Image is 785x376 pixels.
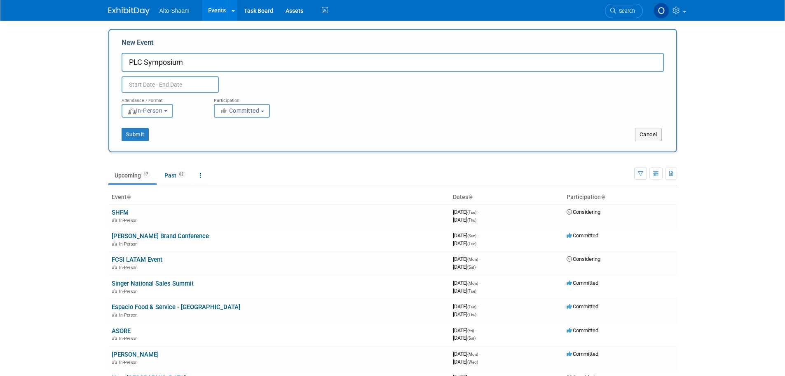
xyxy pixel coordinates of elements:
img: ExhibitDay [108,7,150,15]
span: [DATE] [453,335,476,341]
span: (Mon) [467,352,478,357]
span: [DATE] [453,351,480,357]
span: [DATE] [453,311,476,317]
span: (Tue) [467,289,476,293]
span: Considering [567,209,600,215]
button: In-Person [122,104,173,118]
span: (Mon) [467,257,478,262]
span: [DATE] [453,256,480,262]
span: (Wed) [467,360,478,364]
span: In-Person [119,241,140,247]
th: Participation [563,190,677,204]
span: - [478,209,479,215]
span: - [479,256,480,262]
span: (Sat) [467,336,476,341]
img: Olivia Strasser [654,3,669,19]
span: [DATE] [453,217,476,223]
div: Attendance / Format: [122,93,202,104]
button: Cancel [635,128,662,141]
input: Start Date - End Date [122,76,219,93]
a: FCSI LATAM Event [112,256,162,263]
a: SHFM [112,209,129,216]
span: In-Person [119,289,140,294]
span: Committed [567,280,598,286]
a: Sort by Participation Type [601,194,605,200]
a: Espacio Food & Service - [GEOGRAPHIC_DATA] [112,303,240,311]
span: [DATE] [453,264,476,270]
span: [DATE] [453,240,476,246]
a: ASORE [112,327,131,335]
img: In-Person Event [112,289,117,293]
a: Upcoming17 [108,168,157,183]
span: - [478,232,479,239]
span: (Thu) [467,312,476,317]
th: Dates [450,190,563,204]
span: (Sun) [467,234,476,238]
span: (Tue) [467,305,476,309]
span: In-Person [127,107,163,114]
button: Committed [214,104,270,118]
span: [DATE] [453,280,480,286]
a: Sort by Event Name [127,194,131,200]
img: In-Person Event [112,360,117,364]
span: 17 [141,171,150,177]
span: (Sat) [467,265,476,270]
span: - [478,303,479,310]
span: Committed [567,232,598,239]
img: In-Person Event [112,241,117,246]
span: (Fri) [467,329,474,333]
input: Name of Trade Show / Conference [122,53,664,72]
span: (Mon) [467,281,478,286]
a: Sort by Start Date [468,194,472,200]
span: Alto-Shaam [159,7,190,14]
span: - [475,327,476,333]
a: Past82 [158,168,192,183]
span: Considering [567,256,600,262]
a: Singer National Sales Summit [112,280,194,287]
span: Committed [220,107,260,114]
img: In-Person Event [112,312,117,317]
span: In-Person [119,336,140,341]
span: Search [616,8,635,14]
span: (Tue) [467,241,476,246]
span: Committed [567,351,598,357]
span: [DATE] [453,327,476,333]
th: Event [108,190,450,204]
label: New Event [122,38,154,51]
a: [PERSON_NAME] [112,351,159,358]
img: In-Person Event [112,265,117,269]
span: - [479,280,480,286]
span: [DATE] [453,232,479,239]
span: 82 [177,171,186,177]
div: Participation: [214,93,294,104]
span: Committed [567,303,598,310]
span: Committed [567,327,598,333]
img: In-Person Event [112,336,117,340]
span: In-Person [119,265,140,270]
a: Search [605,4,643,18]
span: - [479,351,480,357]
span: [DATE] [453,359,478,365]
span: (Thu) [467,218,476,222]
span: In-Person [119,312,140,318]
span: [DATE] [453,288,476,294]
span: [DATE] [453,303,479,310]
span: [DATE] [453,209,479,215]
span: (Tue) [467,210,476,215]
button: Submit [122,128,149,141]
img: In-Person Event [112,218,117,222]
span: In-Person [119,360,140,365]
span: In-Person [119,218,140,223]
a: [PERSON_NAME] Brand Conference [112,232,209,240]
